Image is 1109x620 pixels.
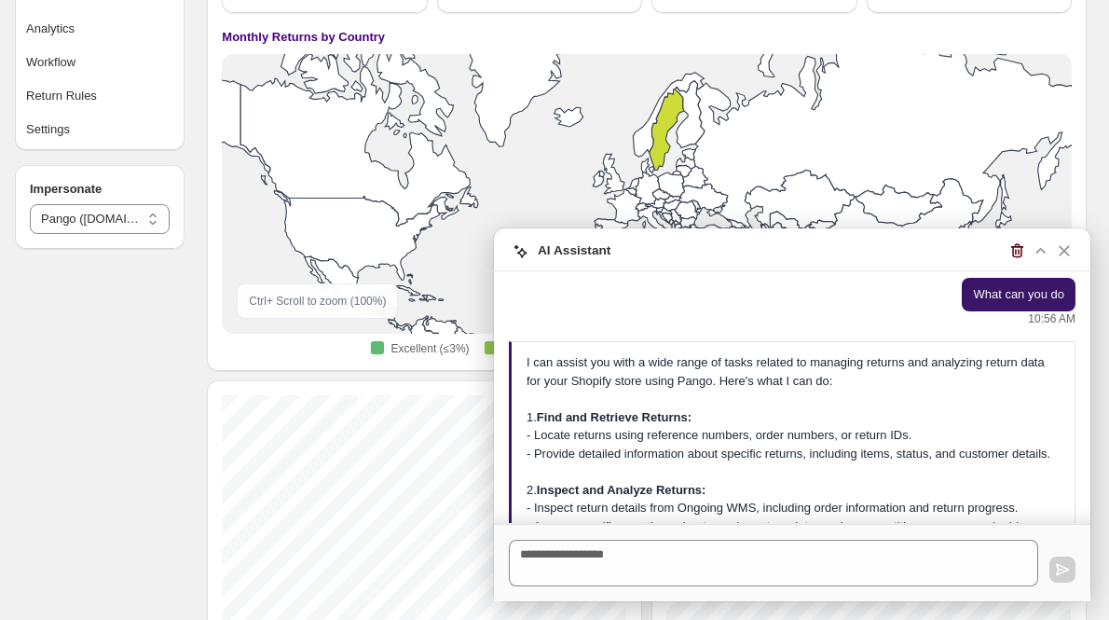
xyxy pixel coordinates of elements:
p: 10:56 AM [1028,311,1075,326]
div: Ctrl + Scroll to zoom ( 100 %) [237,283,398,319]
h4: Monthly Returns by Country [222,28,385,47]
span: Analytics [26,20,75,38]
span: Settings [26,120,70,139]
span: Excellent (≤3%) [391,341,470,356]
button: Settings [21,115,179,145]
h4: Impersonate [30,180,170,199]
button: Workflow [21,48,179,77]
h3: AI Assistant [538,241,610,261]
strong: Find and Retrieve Returns: [537,410,691,424]
span: Workflow [26,53,75,72]
button: Analytics [21,14,179,44]
strong: Inspect and Analyze Returns: [537,483,706,497]
span: Return Rules [26,87,97,105]
button: Return Rules [21,81,179,111]
p: What can you do [973,285,1064,304]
